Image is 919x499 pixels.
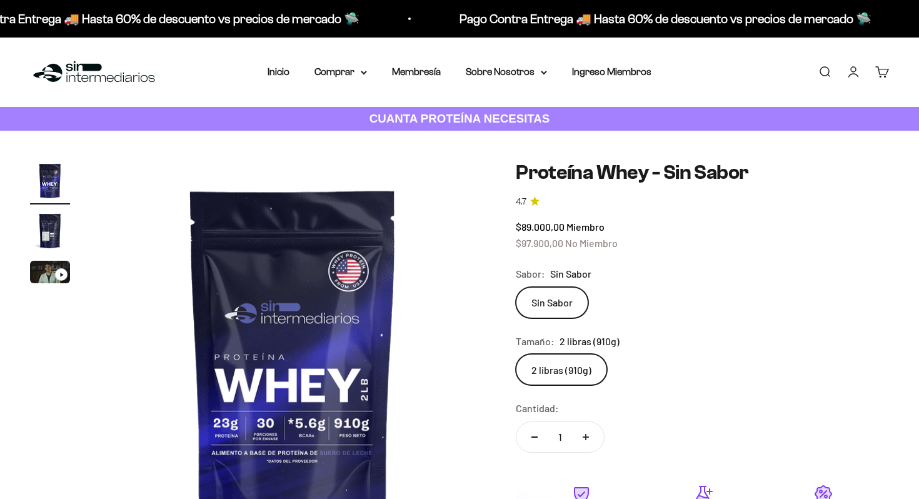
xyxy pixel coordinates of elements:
span: No Miembro [565,237,618,249]
label: Cantidad: [516,400,559,416]
a: 4.74.7 de 5.0 estrellas [516,195,889,209]
img: Proteína Whey - Sin Sabor [30,211,70,251]
h1: Proteína Whey - Sin Sabor [516,161,889,184]
summary: Sobre Nosotros [466,64,547,80]
span: Sin Sabor [550,266,591,282]
p: Pago Contra Entrega 🚚 Hasta 60% de descuento vs precios de mercado 🛸 [442,9,854,29]
button: Aumentar cantidad [568,422,604,452]
button: Ir al artículo 2 [30,211,70,255]
img: Proteína Whey - Sin Sabor [30,161,70,201]
span: Miembro [566,221,605,233]
a: Ingreso Miembros [572,66,651,77]
span: $97.900,00 [516,237,563,249]
a: Membresía [392,66,441,77]
button: Reducir cantidad [516,422,553,452]
a: Inicio [268,66,289,77]
button: Ir al artículo 3 [30,261,70,287]
span: $89.000,00 [516,221,565,233]
legend: Sabor: [516,266,545,282]
span: 4.7 [516,195,526,209]
strong: CUANTA PROTEÍNA NECESITAS [369,112,550,125]
span: 2 libras (910g) [560,333,620,350]
summary: Comprar [314,64,367,80]
button: Ir al artículo 1 [30,161,70,204]
legend: Tamaño: [516,333,555,350]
